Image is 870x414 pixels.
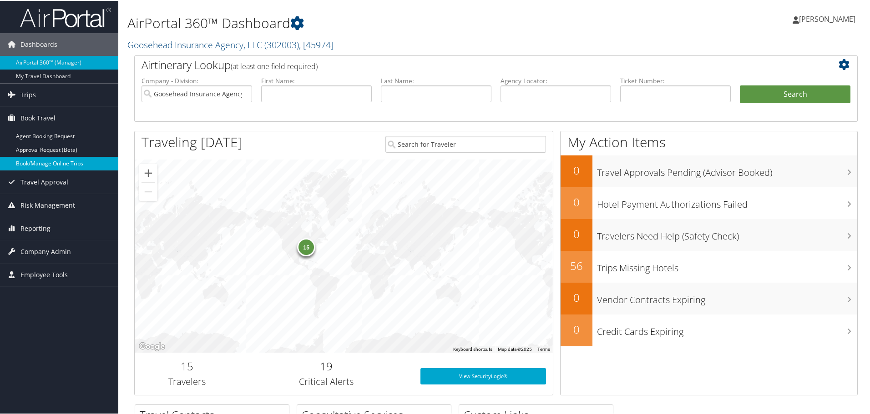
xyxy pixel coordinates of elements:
[20,6,111,27] img: airportal-logo.png
[561,162,592,177] h2: 0
[561,321,592,336] h2: 0
[597,193,857,210] h3: Hotel Payment Authorizations Failed
[246,374,407,387] h3: Critical Alerts
[261,75,372,85] label: First Name:
[142,75,252,85] label: Company - Division:
[142,358,233,373] h2: 15
[142,374,233,387] h3: Travelers
[297,237,315,255] div: 15
[740,85,850,103] button: Search
[561,257,592,273] h2: 56
[127,13,619,32] h1: AirPortal 360™ Dashboard
[20,170,68,193] span: Travel Approval
[20,193,75,216] span: Risk Management
[231,60,318,70] span: (at least one field required)
[20,83,36,105] span: Trips
[537,346,550,351] a: Terms (opens in new tab)
[561,186,857,218] a: 0Hotel Payment Authorizations Failed
[139,163,157,181] button: Zoom in
[20,239,71,262] span: Company Admin
[561,194,592,209] h2: 0
[498,346,532,351] span: Map data ©2025
[561,314,857,345] a: 0Credit Cards Expiring
[299,38,334,50] span: , [ 45974 ]
[20,106,56,129] span: Book Travel
[799,13,855,23] span: [PERSON_NAME]
[142,56,790,72] h2: Airtinerary Lookup
[420,367,546,384] a: View SecurityLogic®
[20,216,51,239] span: Reporting
[385,135,546,152] input: Search for Traveler
[453,345,492,352] button: Keyboard shortcuts
[137,340,167,352] img: Google
[597,224,857,242] h3: Travelers Need Help (Safety Check)
[20,32,57,55] span: Dashboards
[561,282,857,314] a: 0Vendor Contracts Expiring
[561,218,857,250] a: 0Travelers Need Help (Safety Check)
[142,132,243,151] h1: Traveling [DATE]
[127,38,334,50] a: Goosehead Insurance Agency, LLC
[381,75,491,85] label: Last Name:
[561,225,592,241] h2: 0
[561,250,857,282] a: 56Trips Missing Hotels
[597,320,857,337] h3: Credit Cards Expiring
[264,38,299,50] span: ( 302003 )
[561,289,592,304] h2: 0
[793,5,865,32] a: [PERSON_NAME]
[561,132,857,151] h1: My Action Items
[597,288,857,305] h3: Vendor Contracts Expiring
[246,358,407,373] h2: 19
[561,155,857,186] a: 0Travel Approvals Pending (Advisor Booked)
[597,256,857,274] h3: Trips Missing Hotels
[137,340,167,352] a: Open this area in Google Maps (opens a new window)
[597,161,857,178] h3: Travel Approvals Pending (Advisor Booked)
[139,182,157,200] button: Zoom out
[620,75,731,85] label: Ticket Number:
[501,75,611,85] label: Agency Locator:
[20,263,68,285] span: Employee Tools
